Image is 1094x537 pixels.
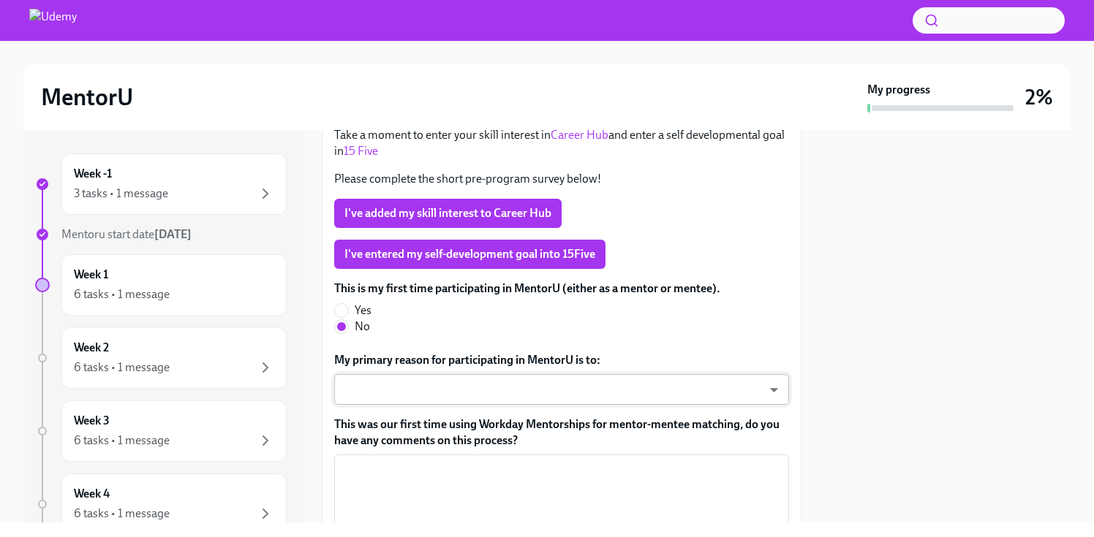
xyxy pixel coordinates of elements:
h6: Week 4 [74,486,110,502]
a: Week 46 tasks • 1 message [35,473,287,535]
div: 6 tasks • 1 message [74,433,170,449]
h3: 2% [1025,84,1053,110]
label: This was our first time using Workday Mentorships for mentor-mentee matching, do you have any com... [334,416,789,449]
label: This is my first time participating in MentorU (either as a mentor or mentee). [334,281,720,297]
a: Mentoru start date[DATE] [35,226,287,243]
a: Week 36 tasks • 1 message [35,400,287,462]
button: I've added my skill interest to Career Hub [334,199,562,228]
label: My primary reason for participating in MentorU is to: [334,352,789,368]
div: 3 tasks • 1 message [74,186,168,202]
p: Take a moment to enter your skill interest in and enter a self developmental goal in [334,127,789,159]
span: I've added my skill interest to Career Hub [344,206,551,221]
a: Career Hub [551,128,608,142]
div: 6 tasks • 1 message [74,506,170,522]
span: I've entered my self-development goal into 15Five [344,247,595,262]
a: Week -13 tasks • 1 message [35,153,287,215]
strong: [DATE] [154,227,192,241]
button: I've entered my self-development goal into 15Five [334,240,606,269]
span: Yes [355,302,371,319]
h6: Week 3 [74,413,110,429]
h6: Week -1 [74,166,112,182]
h6: Week 2 [74,340,109,356]
h2: MentorU [41,83,133,112]
a: Week 26 tasks • 1 message [35,327,287,389]
span: Mentoru start date [61,227,192,241]
div: ​ [334,374,789,405]
div: 6 tasks • 1 message [74,286,170,302]
img: Udemy [29,9,77,32]
a: 15 Five [344,144,378,158]
div: 6 tasks • 1 message [74,359,170,376]
span: No [355,319,370,335]
p: Please complete the short pre-program survey below! [334,171,789,187]
h6: Week 1 [74,267,108,283]
a: Week 16 tasks • 1 message [35,254,287,316]
strong: My progress [867,82,930,98]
